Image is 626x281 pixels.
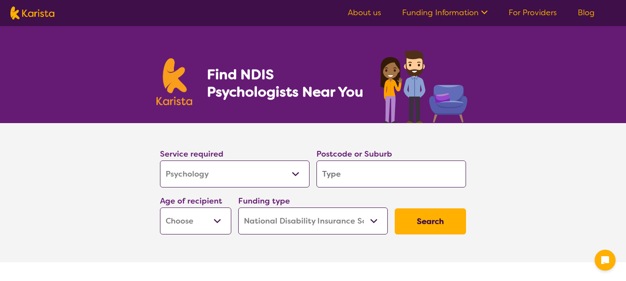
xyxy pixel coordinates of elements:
[348,7,381,18] a: About us
[509,7,557,18] a: For Providers
[160,149,223,159] label: Service required
[160,196,222,206] label: Age of recipient
[377,47,469,123] img: psychology
[395,208,466,234] button: Search
[10,7,54,20] img: Karista logo
[316,161,466,187] input: Type
[402,7,488,18] a: Funding Information
[207,66,368,100] h1: Find NDIS Psychologists Near You
[578,7,595,18] a: Blog
[238,196,290,206] label: Funding type
[156,58,192,105] img: Karista logo
[316,149,392,159] label: Postcode or Suburb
